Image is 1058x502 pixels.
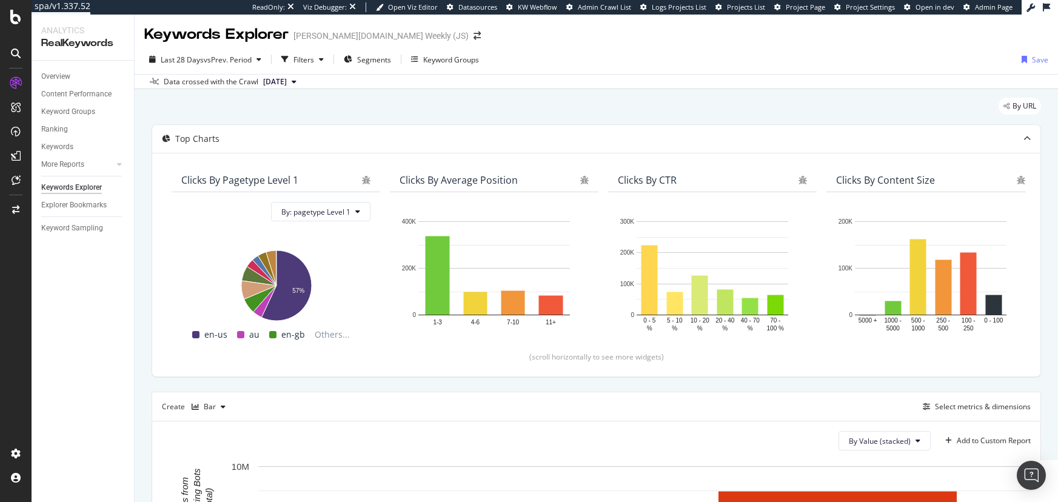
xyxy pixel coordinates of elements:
[144,50,266,69] button: Last 28 DaysvsPrev. Period
[41,158,84,171] div: More Reports
[402,218,417,225] text: 400K
[41,199,126,212] a: Explorer Bookmarks
[911,317,925,324] text: 500 -
[181,244,370,323] svg: A chart.
[447,2,497,12] a: Datasources
[41,88,126,101] a: Content Performance
[175,133,219,145] div: Top Charts
[566,2,631,12] a: Admin Crawl List
[859,317,877,324] text: 5000 +
[402,265,417,272] text: 200K
[167,352,1026,362] div: (scroll horizontally to see more widgets)
[620,281,635,287] text: 100K
[41,105,126,118] a: Keyword Groups
[232,461,249,472] text: 10M
[263,76,287,87] span: 2025 Sep. 28th
[258,75,301,89] button: [DATE]
[691,317,710,324] text: 10 - 20
[786,2,825,12] span: Project Page
[406,50,484,69] button: Keyword Groups
[957,437,1031,444] div: Add to Custom Report
[41,123,68,136] div: Ranking
[975,2,1013,12] span: Admin Page
[715,2,765,12] a: Projects List
[938,325,948,332] text: 500
[631,312,634,318] text: 0
[41,105,95,118] div: Keyword Groups
[672,325,677,332] text: %
[204,327,227,342] span: en-us
[1017,176,1025,184] div: bug
[1032,55,1048,65] div: Save
[271,202,370,221] button: By: pagetype Level 1
[885,317,902,324] text: 1000 -
[940,431,1031,450] button: Add to Custom Report
[252,2,285,12] div: ReadOnly:
[474,32,481,40] div: arrow-right-arrow-left
[41,158,113,171] a: More Reports
[310,327,355,342] span: Others...
[41,123,126,136] a: Ranking
[249,327,259,342] span: au
[839,218,853,225] text: 200K
[849,312,852,318] text: 0
[41,36,124,50] div: RealKeywords
[181,174,298,186] div: Clicks By pagetype Level 1
[458,2,497,12] span: Datasources
[647,325,652,332] text: %
[963,325,974,332] text: 250
[412,312,416,318] text: 0
[423,55,479,65] div: Keyword Groups
[836,215,1025,333] div: A chart.
[774,2,825,12] a: Project Page
[839,265,853,272] text: 100K
[904,2,954,12] a: Open in dev
[834,2,895,12] a: Project Settings
[620,250,635,256] text: 200K
[161,55,204,65] span: Last 28 Days
[41,222,103,235] div: Keyword Sampling
[400,215,589,333] svg: A chart.
[1017,50,1048,69] button: Save
[748,325,753,332] text: %
[886,325,900,332] text: 5000
[41,141,73,153] div: Keywords
[41,199,107,212] div: Explorer Bookmarks
[799,176,807,184] div: bug
[276,50,329,69] button: Filters
[935,401,1031,412] div: Select metrics & dimensions
[339,50,396,69] button: Segments
[546,319,556,326] text: 11+
[770,317,780,324] text: 70 -
[727,2,765,12] span: Projects List
[849,436,911,446] span: By Value (stacked)
[741,317,760,324] text: 40 - 70
[667,317,683,324] text: 5 - 10
[162,397,230,417] div: Create
[471,319,480,326] text: 4-6
[984,317,1003,324] text: 0 - 100
[41,181,126,194] a: Keywords Explorer
[164,76,258,87] div: Data crossed with the Crawl
[362,176,370,184] div: bug
[41,222,126,235] a: Keyword Sampling
[41,70,126,83] a: Overview
[643,317,655,324] text: 0 - 5
[1017,461,1046,490] div: Open Intercom Messenger
[400,174,518,186] div: Clicks By Average Position
[618,174,677,186] div: Clicks By CTR
[303,2,347,12] div: Viz Debugger:
[293,30,469,42] div: [PERSON_NAME][DOMAIN_NAME] Weekly (JS)
[652,2,706,12] span: Logs Projects List
[846,2,895,12] span: Project Settings
[281,327,305,342] span: en-gb
[41,141,126,153] a: Keywords
[620,218,635,225] text: 300K
[618,215,807,333] div: A chart.
[41,24,124,36] div: Analytics
[507,319,519,326] text: 7-10
[715,317,735,324] text: 20 - 40
[388,2,438,12] span: Open Viz Editor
